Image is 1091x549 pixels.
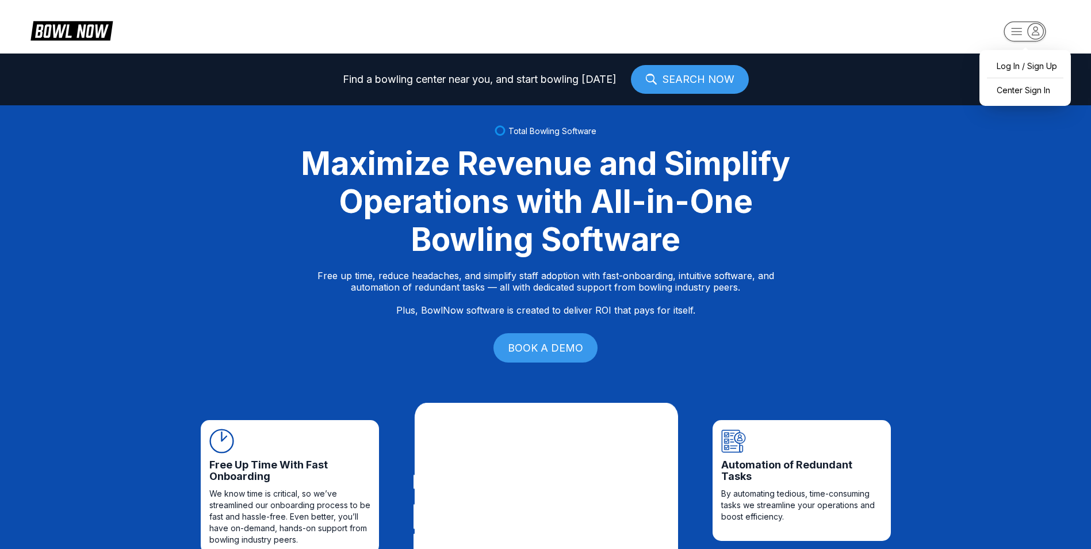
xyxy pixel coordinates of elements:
[721,459,882,482] span: Automation of Redundant Tasks
[209,459,370,482] span: Free Up Time With Fast Onboarding
[631,65,749,94] a: SEARCH NOW
[985,80,1065,100] a: Center Sign In
[985,56,1065,76] a: Log In / Sign Up
[493,333,598,363] a: BOOK A DEMO
[721,488,882,523] span: By automating tedious, time-consuming tasks we streamline your operations and boost efficiency.
[343,74,617,85] span: Find a bowling center near you, and start bowling [DATE]
[209,488,370,546] span: We know time is critical, so we’ve streamlined our onboarding process to be fast and hassle-free....
[508,126,596,136] span: Total Bowling Software
[317,270,774,316] p: Free up time, reduce headaches, and simplify staff adoption with fast-onboarding, intuitive softw...
[287,144,805,258] div: Maximize Revenue and Simplify Operations with All-in-One Bowling Software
